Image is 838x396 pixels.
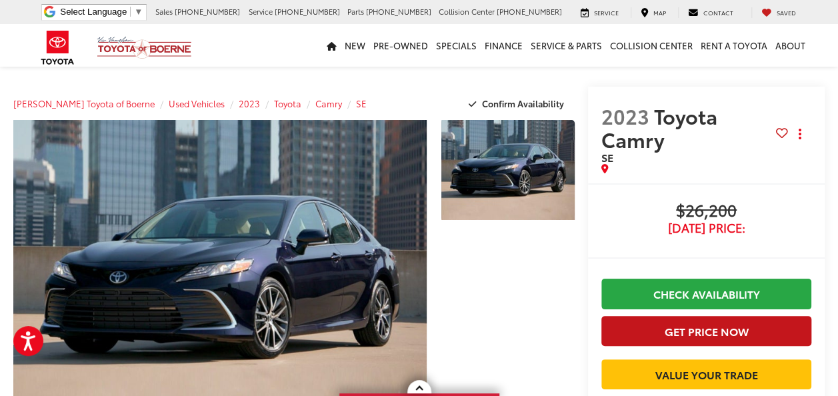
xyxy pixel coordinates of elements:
a: Pre-Owned [369,24,432,67]
a: Toyota [274,97,301,109]
span: Service [594,8,619,17]
a: Finance [481,24,527,67]
a: New [341,24,369,67]
span: [PHONE_NUMBER] [366,6,431,17]
span: ▼ [134,7,143,17]
a: Home [323,24,341,67]
a: 2023 [239,97,260,109]
a: Value Your Trade [601,359,811,389]
button: Confirm Availability [461,92,575,115]
span: $26,200 [601,201,811,221]
a: About [771,24,809,67]
a: Camry [315,97,342,109]
span: Toyota Camry [601,101,717,153]
span: [PHONE_NUMBER] [497,6,562,17]
span: Service [249,6,273,17]
span: Contact [703,8,733,17]
span: Select Language [60,7,127,17]
a: Service [571,7,629,18]
a: Service & Parts: Opens in a new tab [527,24,606,67]
span: [PHONE_NUMBER] [275,6,340,17]
a: Specials [432,24,481,67]
span: SE [601,149,613,165]
span: Parts [347,6,364,17]
span: Map [653,8,666,17]
span: ​ [130,7,131,17]
span: [PHONE_NUMBER] [175,6,240,17]
a: Check Availability [601,279,811,309]
a: My Saved Vehicles [751,7,806,18]
a: Collision Center [606,24,697,67]
span: dropdown dots [798,129,801,139]
span: Confirm Availability [482,97,564,109]
a: Rent a Toyota [697,24,771,67]
img: Toyota [33,26,83,69]
a: Expand Photo 1 [441,120,575,220]
a: Map [631,7,676,18]
span: Saved [777,8,796,17]
span: Sales [155,6,173,17]
a: SE [356,97,367,109]
span: 2023 [601,101,649,130]
a: Used Vehicles [169,97,225,109]
img: Vic Vaughan Toyota of Boerne [97,36,192,59]
a: [PERSON_NAME] Toyota of Boerne [13,97,155,109]
span: Collision Center [439,6,495,17]
img: 2023 Toyota Camry SE [440,119,576,221]
a: Contact [678,7,743,18]
button: Actions [788,123,811,146]
span: [DATE] Price: [601,221,811,235]
a: Select Language​ [60,7,143,17]
button: Get Price Now [601,316,811,346]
